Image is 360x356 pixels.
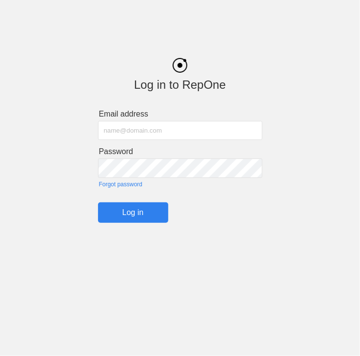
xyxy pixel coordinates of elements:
div: Log in to RepOne [98,78,262,92]
label: Email address [99,110,262,119]
input: Log in [98,202,168,223]
iframe: Chat Widget [311,309,360,356]
img: black_logo.png [173,58,187,73]
label: Password [99,147,262,156]
a: Forgot password [99,181,262,188]
input: name@domain.com [98,121,262,140]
